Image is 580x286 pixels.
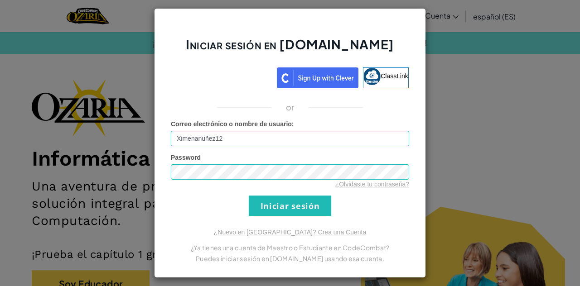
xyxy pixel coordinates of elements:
span: ClassLink [381,72,408,80]
p: or [286,102,295,113]
img: classlink-logo-small.png [363,68,381,85]
span: Password [171,154,201,161]
label: : [171,119,294,129]
a: ¿Nuevo en [GEOGRAPHIC_DATA]? Crea una Cuenta [214,229,366,236]
p: Puedes iniciar sesión en [DOMAIN_NAME] usando esa cuenta. [171,253,409,264]
iframe: Botón Iniciar sesión con Google [167,67,277,86]
h2: Iniciar sesión en [DOMAIN_NAME] [171,36,409,62]
a: ¿Olvidaste tu contraseña? [335,181,409,188]
img: clever_sso_button@2x.png [277,67,358,88]
span: Correo electrónico o nombre de usuario [171,120,292,128]
input: Iniciar sesión [249,195,331,216]
p: ¿Ya tienes una cuenta de Maestro o Estudiante en CodeCombat? [171,242,409,253]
